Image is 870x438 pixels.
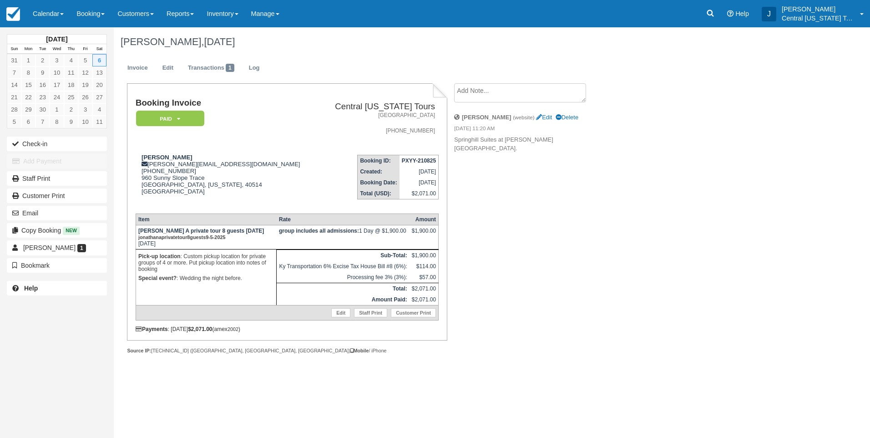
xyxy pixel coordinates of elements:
strong: group includes all admissions [279,228,359,234]
p: : Custom pickup location for private groups of 4 or more. Put pickup location into notes of booking [138,252,274,274]
strong: Source IP: [127,348,151,353]
td: $2,071.00 [410,283,439,294]
i: Help [727,10,733,17]
p: : Wedding the night before. [138,274,274,283]
a: 28 [7,103,21,116]
td: $57.00 [410,272,439,283]
a: 24 [50,91,64,103]
a: 31 [7,54,21,66]
em: [DATE] 11:20 AM [454,125,607,135]
a: 13 [92,66,106,79]
a: Paid [136,110,201,127]
th: Amount [410,214,439,225]
th: Total (USD): [358,188,400,199]
h2: Central [US_STATE] Tours [323,102,435,112]
a: Staff Print [7,171,107,186]
a: 6 [92,54,106,66]
h1: [PERSON_NAME], [121,36,759,47]
th: Amount Paid: [277,294,410,306]
a: Customer Print [7,188,107,203]
a: 1 [21,54,35,66]
span: 1 [226,64,234,72]
th: Item [136,214,277,225]
a: Delete [556,114,578,121]
th: Booking Date: [358,177,400,188]
strong: [PERSON_NAME] [462,114,511,121]
small: 2002 [228,326,238,332]
a: 10 [50,66,64,79]
th: Mon [21,44,35,54]
a: Log [242,59,267,77]
span: Help [735,10,749,17]
th: Created: [358,166,400,177]
td: [DATE] [400,166,439,177]
a: 21 [7,91,21,103]
td: [DATE] [400,177,439,188]
th: Sub-Total: [277,250,410,261]
a: 19 [78,79,92,91]
a: 12 [78,66,92,79]
a: 3 [50,54,64,66]
a: Invoice [121,59,155,77]
a: 8 [50,116,64,128]
span: [PERSON_NAME] [23,244,76,251]
strong: [PERSON_NAME] A private tour 8 guests [DATE] [138,228,264,240]
td: $114.00 [410,261,439,272]
img: checkfront-main-nav-mini-logo.png [6,7,20,21]
a: 26 [78,91,92,103]
a: 8 [21,66,35,79]
a: 11 [92,116,106,128]
td: 1 Day @ $1,900.00 [277,225,410,249]
a: [PERSON_NAME] 1 [7,240,107,255]
a: Customer Print [391,308,436,317]
a: 27 [92,91,106,103]
a: 17 [50,79,64,91]
p: Springhill Suites at [PERSON_NAME][GEOGRAPHIC_DATA]. [454,136,607,153]
p: [PERSON_NAME] [782,5,855,14]
a: 9 [64,116,78,128]
th: Sun [7,44,21,54]
strong: Payments [136,326,168,332]
div: : [DATE] (amex ) [136,326,439,332]
td: $2,071.00 [410,294,439,306]
a: 3 [78,103,92,116]
a: Edit [536,114,552,121]
td: $1,900.00 [410,250,439,261]
a: 7 [7,66,21,79]
a: 4 [64,54,78,66]
strong: [PERSON_NAME] [142,154,192,161]
a: 14 [7,79,21,91]
a: Transactions1 [181,59,241,77]
td: $2,071.00 [400,188,439,199]
a: Help [7,281,107,295]
div: $1,900.00 [412,228,436,241]
a: 4 [92,103,106,116]
a: 2 [35,54,50,66]
em: Paid [136,111,204,127]
a: 20 [92,79,106,91]
th: Tue [35,44,50,54]
a: 9 [35,66,50,79]
small: jonathanaprivatetour8guests9-5-2025 [138,234,225,240]
a: 6 [21,116,35,128]
button: Check-in [7,137,107,151]
div: [TECHNICAL_ID] ([GEOGRAPHIC_DATA], [GEOGRAPHIC_DATA], [GEOGRAPHIC_DATA]) / iPhone [127,347,447,354]
a: Edit [156,59,180,77]
strong: Special event? [138,275,177,281]
a: 7 [35,116,50,128]
button: Email [7,206,107,220]
a: Edit [331,308,350,317]
strong: Mobile [350,348,369,353]
h1: Booking Invoice [136,98,319,108]
a: 2 [64,103,78,116]
a: Staff Print [354,308,387,317]
span: [DATE] [204,36,235,47]
th: Sat [92,44,106,54]
div: J [762,7,776,21]
th: Rate [277,214,410,225]
button: Add Payment [7,154,107,168]
strong: PXYY-210825 [402,158,436,164]
button: Bookmark [7,258,107,273]
b: Help [24,285,38,292]
th: Fri [78,44,92,54]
